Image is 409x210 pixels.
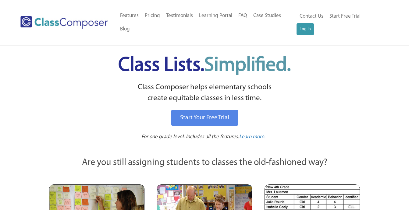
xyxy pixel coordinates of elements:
[180,115,229,121] span: Start Your Free Trial
[196,9,235,23] a: Learning Portal
[142,9,163,23] a: Pricing
[49,156,360,170] p: Are you still assigning students to classes the old-fashioned way?
[297,23,314,35] a: Log In
[48,82,361,104] p: Class Composer helps elementary schools create equitable classes in less time.
[117,23,133,36] a: Blog
[141,134,239,139] span: For one grade level. Includes all the features.
[163,9,196,23] a: Testimonials
[239,134,265,139] span: Learn more.
[250,9,284,23] a: Case Studies
[204,56,291,75] span: Simplified.
[20,16,108,29] img: Class Composer
[235,9,250,23] a: FAQ
[117,9,142,23] a: Features
[171,110,238,126] a: Start Your Free Trial
[297,10,326,23] a: Contact Us
[297,10,384,35] nav: Header Menu
[239,133,265,141] a: Learn more.
[326,10,364,23] a: Start Free Trial
[118,56,291,75] span: Class Lists.
[117,9,297,36] nav: Header Menu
